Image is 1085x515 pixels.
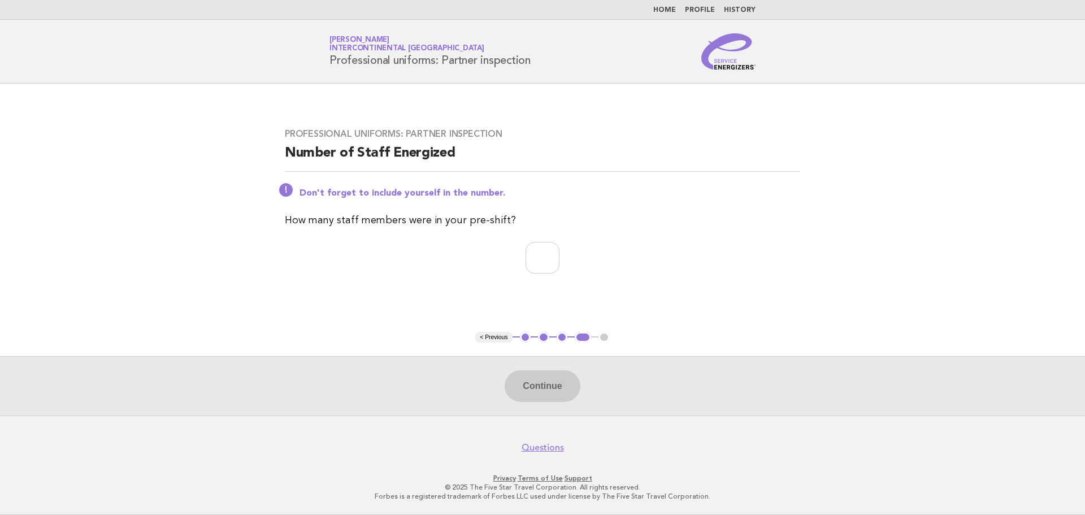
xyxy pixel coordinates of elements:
h2: Number of Staff Energized [285,144,800,172]
button: 1 [520,332,531,343]
a: History [724,7,756,14]
a: [PERSON_NAME]InterContinental [GEOGRAPHIC_DATA] [329,36,484,52]
img: Service Energizers [701,33,756,70]
h1: Professional uniforms: Partner inspection [329,37,531,66]
a: Home [653,7,676,14]
p: · · [197,474,888,483]
button: 4 [575,332,591,343]
h3: Professional uniforms: Partner inspection [285,128,800,140]
button: 2 [538,332,549,343]
a: Support [565,474,592,482]
p: © 2025 The Five Star Travel Corporation. All rights reserved. [197,483,888,492]
p: Forbes is a registered trademark of Forbes LLC used under license by The Five Star Travel Corpora... [197,492,888,501]
a: Privacy [493,474,516,482]
button: < Previous [475,332,512,343]
a: Questions [522,442,564,453]
span: InterContinental [GEOGRAPHIC_DATA] [329,45,484,53]
p: Don't forget to include yourself in the number. [300,188,800,199]
button: 3 [557,332,568,343]
a: Profile [685,7,715,14]
a: Terms of Use [518,474,563,482]
p: How many staff members were in your pre-shift? [285,213,800,228]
